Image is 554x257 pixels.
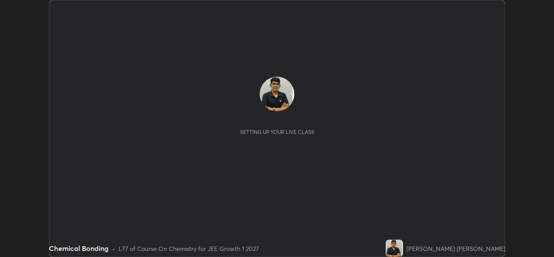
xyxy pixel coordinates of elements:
[386,240,403,257] img: 92fd1ea14f5f4a1785496d022c14c22f.png
[112,244,115,253] div: •
[260,77,294,111] img: 92fd1ea14f5f4a1785496d022c14c22f.png
[49,243,109,254] div: Chemical Bonding
[240,129,314,135] div: Setting up your live class
[119,244,259,253] div: L77 of Course On Chemistry for JEE Growth 1 2027
[406,244,505,253] div: [PERSON_NAME] [PERSON_NAME]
